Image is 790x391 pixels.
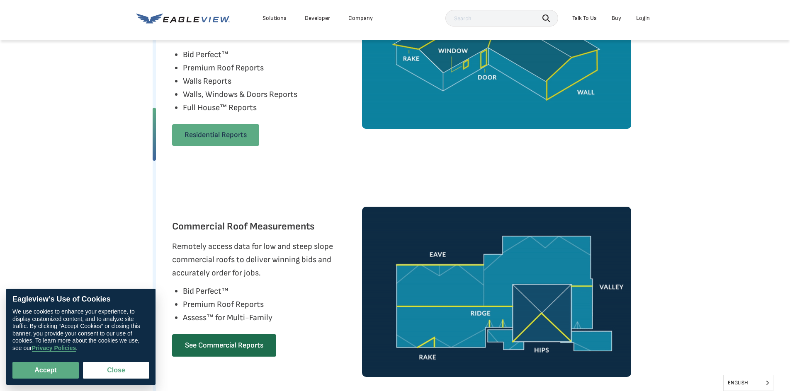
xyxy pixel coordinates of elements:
a: Developer [305,14,330,22]
li: Bid Perfect™ [183,285,272,298]
p: Remotely access data for low and steep slope commercial roofs to deliver winning bids and accurat... [172,240,342,280]
li: Premium Roof Reports [183,298,272,311]
div: Eagleview’s Use of Cookies [12,295,149,304]
a: Privacy Policies [32,345,76,352]
a: See Commercial Reports [172,334,276,357]
li: Walls Reports [183,75,297,88]
div: Company [348,14,373,22]
div: Login [636,14,650,22]
h3: Commercial Roof Measurements [172,220,314,233]
a: Buy [612,14,621,22]
div: Talk To Us [572,14,597,22]
input: Search [445,10,558,27]
li: Walls, Windows & Doors Reports [183,88,297,101]
div: Solutions [263,14,287,22]
li: Bid Perfect™ [183,48,297,61]
aside: Language selected: English [723,375,773,391]
button: Close [83,362,149,379]
li: Premium Roof Reports [183,61,297,75]
button: Accept [12,362,79,379]
li: Assess™ for Multi-Family [183,311,272,324]
span: English [724,375,773,391]
li: Full House™ Reports [183,101,297,114]
div: We use cookies to enhance your experience, to display customized content, and to analyze site tra... [12,308,149,352]
a: Residential Reports [172,124,259,146]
